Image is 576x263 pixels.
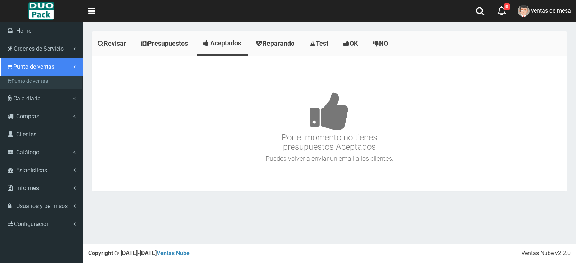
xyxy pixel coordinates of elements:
span: Caja diaria [13,95,41,102]
span: Punto de ventas [13,63,54,70]
a: NO [367,32,396,55]
h3: Por el momento no tienes presupuestos Aceptados [94,71,565,152]
a: Revisar [92,32,134,55]
strong: Copyright © [DATE]-[DATE] [88,250,190,257]
span: 0 [504,3,510,10]
span: OK [350,40,358,47]
span: Catálogo [16,149,39,156]
a: Test [304,32,336,55]
a: Punto de ventas [2,76,82,86]
span: Presupuestos [148,40,188,47]
span: Aceptados [210,39,241,47]
span: Compras [16,113,39,120]
a: Presupuestos [135,32,195,55]
span: Clientes [16,131,36,138]
span: NO [379,40,388,47]
span: Usuarios y permisos [16,203,68,209]
a: Ventas Nube [157,250,190,257]
span: Ordenes de Servicio [14,45,64,52]
a: Reparando [250,32,302,55]
h4: Puedes volver a enviar un email a los clientes. [94,155,565,162]
span: Revisar [104,40,126,47]
span: Estadisticas [16,167,47,174]
span: ventas de mesa [531,7,571,14]
span: Configuración [14,221,50,227]
a: Aceptados [197,32,248,54]
a: OK [338,32,365,55]
span: Reparando [262,40,294,47]
span: Home [16,27,31,34]
span: Test [316,40,328,47]
span: Informes [16,185,39,191]
a: Listado de Presupuestos [2,86,82,97]
img: Logo grande [28,2,54,20]
div: Ventas Nube v2.2.0 [521,249,571,258]
img: User Image [518,5,530,17]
